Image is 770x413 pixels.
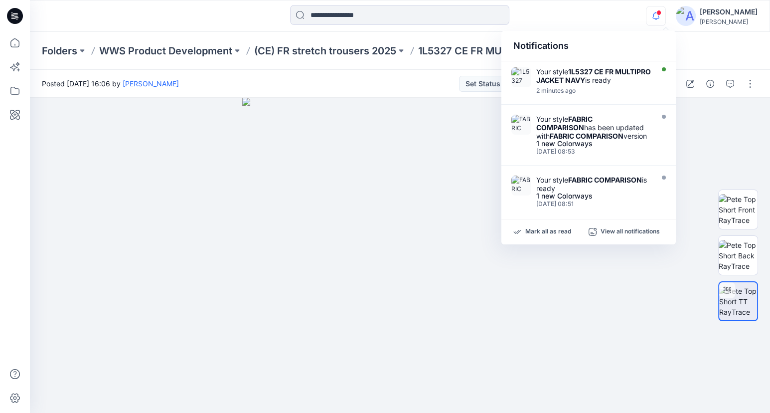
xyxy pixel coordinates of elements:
[700,6,758,18] div: [PERSON_NAME]
[536,193,651,200] div: 1 new Colorways
[42,44,77,58] a: Folders
[536,140,651,147] div: 1 new Colorways
[550,132,623,140] strong: FABRIC COMPARISON
[676,6,696,26] img: avatar
[536,148,651,155] div: Wednesday, August 13, 2025 08:53
[511,115,531,135] img: FABRIC COMPARISON
[536,115,593,132] strong: FABRIC COMPARISON
[42,78,179,89] span: Posted [DATE] 16:06 by
[536,201,651,207] div: Wednesday, August 13, 2025 08:51
[536,87,651,94] div: Tuesday, August 26, 2025 16:07
[99,44,232,58] a: WWS Product Development
[254,44,396,58] a: (CE) FR stretch trousers 2025
[501,31,676,61] div: Notifications
[719,194,758,225] img: Pete Top Short Front RayTrace
[536,67,651,84] strong: 1L5327 CE FR MULTIPRO JACKET NAVY
[719,286,757,317] img: Pete Top Short TT RayTrace
[511,67,531,87] img: 1L5327 CE FR MULTIPRO JACKET NAVY
[536,115,651,140] div: Your style has been updated with version
[536,67,651,84] div: Your style is ready
[525,227,571,236] p: Mark all as read
[568,176,642,184] strong: FABRIC COMPARISON
[719,240,758,271] img: Pete Top Short Back RayTrace
[536,176,651,193] div: Your style is ready
[702,76,718,92] button: Details
[511,176,531,196] img: FABRIC COMPARISON
[123,79,179,88] a: [PERSON_NAME]
[700,18,758,25] div: [PERSON_NAME]
[601,227,660,236] p: View all notifications
[418,44,578,58] p: 1L5327 CE FR MULTIPRO JACKET NAVY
